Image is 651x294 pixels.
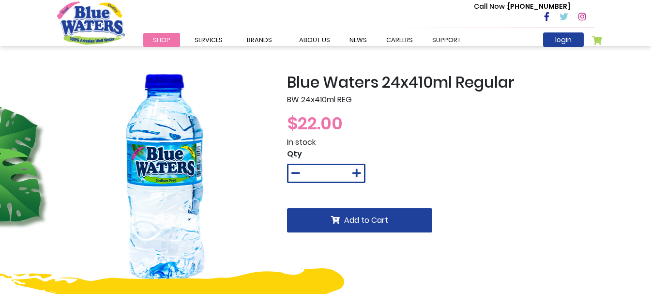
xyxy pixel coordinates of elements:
[344,215,388,226] span: Add to Cart
[377,33,423,47] a: careers
[287,73,594,92] h2: Blue Waters 24x410ml Regular
[57,1,125,44] a: store logo
[57,73,273,289] img: Blue_Waters_24x410ml_Regular_1_1.png
[474,1,570,12] p: [PHONE_NUMBER]
[153,35,170,45] span: Shop
[287,148,302,159] span: Qty
[247,35,272,45] span: Brands
[543,32,584,47] a: login
[423,33,470,47] a: support
[287,111,343,136] span: $22.00
[287,208,432,232] button: Add to Cart
[195,35,223,45] span: Services
[287,137,316,148] span: In stock
[340,33,377,47] a: News
[289,33,340,47] a: about us
[287,94,594,106] p: BW 24x410ml REG
[474,1,508,11] span: Call Now :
